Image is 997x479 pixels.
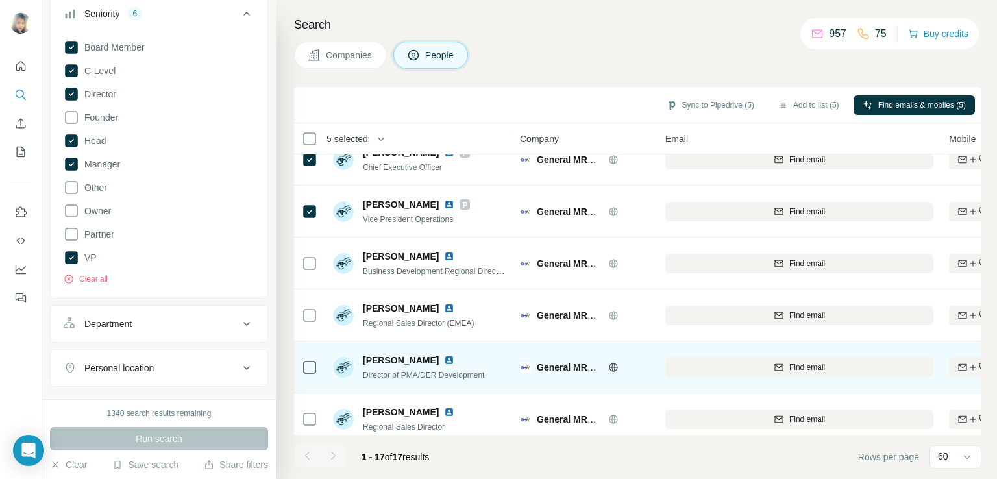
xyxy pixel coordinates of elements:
[10,13,31,34] img: Avatar
[79,111,118,124] span: Founder
[326,49,373,62] span: Companies
[363,354,439,367] span: [PERSON_NAME]
[51,352,267,384] button: Personal location
[520,132,559,145] span: Company
[363,163,442,172] span: Chief Executive Officer
[50,458,87,471] button: Clear
[363,302,439,315] span: [PERSON_NAME]
[10,140,31,164] button: My lists
[79,134,106,147] span: Head
[362,452,429,462] span: results
[10,55,31,78] button: Quick start
[79,228,114,241] span: Partner
[829,26,846,42] p: 957
[520,206,530,217] img: Logo of General MRO Aerospace
[444,199,454,210] img: LinkedIn logo
[789,206,825,217] span: Find email
[665,306,933,325] button: Find email
[363,371,484,380] span: Director of PMA/DER Development
[10,286,31,310] button: Feedback
[537,414,643,424] span: General MRO Aerospace
[537,258,643,269] span: General MRO Aerospace
[658,95,763,115] button: Sync to Pipedrive (5)
[425,49,455,62] span: People
[949,132,976,145] span: Mobile
[444,407,454,417] img: LinkedIn logo
[520,414,530,424] img: Logo of General MRO Aerospace
[520,154,530,165] img: Logo of General MRO Aerospace
[537,206,643,217] span: General MRO Aerospace
[665,150,933,169] button: Find email
[854,95,975,115] button: Find emails & mobiles (5)
[665,202,933,221] button: Find email
[13,435,44,466] div: Open Intercom Messenger
[789,310,825,321] span: Find email
[537,154,643,165] span: General MRO Aerospace
[84,7,119,20] div: Seniority
[363,198,439,211] span: [PERSON_NAME]
[385,452,393,462] span: of
[363,250,439,263] span: [PERSON_NAME]
[79,158,120,171] span: Manager
[362,452,385,462] span: 1 - 17
[79,251,97,264] span: VP
[10,83,31,106] button: Search
[10,229,31,252] button: Use Surfe API
[333,305,354,326] img: Avatar
[127,8,142,19] div: 6
[333,201,354,222] img: Avatar
[520,258,530,269] img: Logo of General MRO Aerospace
[444,355,454,365] img: LinkedIn logo
[665,358,933,377] button: Find email
[520,362,530,373] img: Logo of General MRO Aerospace
[294,16,981,34] h4: Search
[363,319,474,328] span: Regional Sales Director (EMEA)
[363,265,593,276] span: Business Development Regional Director - [GEOGRAPHIC_DATA]
[665,410,933,429] button: Find email
[79,181,107,194] span: Other
[10,258,31,281] button: Dashboard
[84,362,154,375] div: Personal location
[444,251,454,262] img: LinkedIn logo
[10,112,31,135] button: Enrich CSV
[79,41,145,54] span: Board Member
[537,310,643,321] span: General MRO Aerospace
[333,357,354,378] img: Avatar
[79,88,116,101] span: Director
[393,452,403,462] span: 17
[520,310,530,321] img: Logo of General MRO Aerospace
[789,154,825,166] span: Find email
[789,362,825,373] span: Find email
[789,258,825,269] span: Find email
[333,149,354,170] img: Avatar
[444,303,454,313] img: LinkedIn logo
[333,253,354,274] img: Avatar
[79,64,116,77] span: C-Level
[665,254,933,273] button: Find email
[204,458,268,471] button: Share filters
[363,215,453,224] span: Vice President Operations
[875,26,887,42] p: 75
[326,132,368,145] span: 5 selected
[51,308,267,339] button: Department
[769,95,848,115] button: Add to list (5)
[112,458,178,471] button: Save search
[64,273,108,285] button: Clear all
[908,25,968,43] button: Buy credits
[79,204,111,217] span: Owner
[537,362,643,373] span: General MRO Aerospace
[789,413,825,425] span: Find email
[665,132,688,145] span: Email
[363,406,439,419] span: [PERSON_NAME]
[938,450,948,463] p: 60
[858,450,919,463] span: Rows per page
[878,99,966,111] span: Find emails & mobiles (5)
[10,201,31,224] button: Use Surfe on LinkedIn
[363,423,445,432] span: Regional Sales Director
[107,408,212,419] div: 1340 search results remaining
[333,409,354,430] img: Avatar
[84,317,132,330] div: Department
